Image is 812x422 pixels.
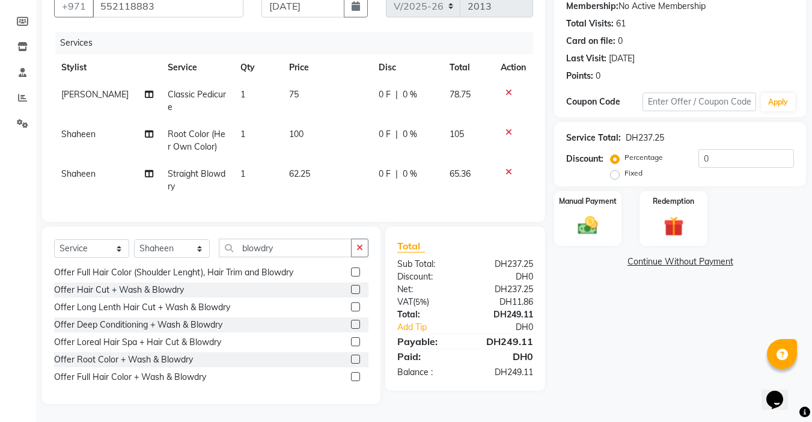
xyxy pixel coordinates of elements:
th: Qty [233,54,282,81]
div: 0 [618,35,623,47]
div: DH237.25 [465,283,542,296]
div: Offer Full Hair Color (Shoulder Lenght), Hair Trim and Blowdry [54,266,293,279]
div: Card on file: [566,35,615,47]
div: Last Visit: [566,52,606,65]
button: Apply [761,93,795,111]
div: Offer Loreal Hair Spa + Hair Cut & Blowdry [54,336,221,349]
div: Discount: [566,153,603,165]
div: Coupon Code [566,96,642,108]
span: 0 F [379,88,391,101]
span: Shaheen [61,168,96,179]
th: Service [160,54,234,81]
th: Total [442,54,493,81]
input: Search or Scan [219,239,352,257]
div: [DATE] [609,52,635,65]
div: Total Visits: [566,17,614,30]
div: Points: [566,70,593,82]
div: Offer Full Hair Color + Wash & Blowdry [54,371,206,384]
div: 61 [616,17,626,30]
span: Classic Pedicure [168,89,226,112]
div: ( ) [388,296,465,308]
span: 0 % [403,128,417,141]
div: Sub Total: [388,258,465,271]
th: Action [493,54,533,81]
input: Enter Offer / Coupon Code [643,93,756,111]
div: DH0 [465,271,542,283]
div: DH0 [465,349,542,364]
label: Fixed [624,168,643,179]
label: Redemption [653,196,694,207]
a: Add Tip [388,321,478,334]
iframe: chat widget [762,374,800,410]
div: Discount: [388,271,465,283]
span: 65.36 [450,168,471,179]
th: Price [282,54,371,81]
div: Balance : [388,366,465,379]
label: Percentage [624,152,663,163]
span: 105 [450,129,464,139]
span: 78.75 [450,89,471,100]
div: DH249.11 [465,334,542,349]
div: DH11.86 [465,296,542,308]
div: DH0 [478,321,543,334]
span: VAT [397,296,413,307]
div: Total: [388,308,465,321]
div: Services [55,32,542,54]
span: 75 [289,89,299,100]
a: Continue Without Payment [557,255,804,268]
span: | [395,168,398,180]
span: 0 % [403,168,417,180]
span: | [395,128,398,141]
th: Stylist [54,54,160,81]
span: Shaheen [61,129,96,139]
div: DH249.11 [465,308,542,321]
span: Straight Blowdry [168,168,225,192]
span: | [395,88,398,101]
div: Payable: [388,334,465,349]
div: DH249.11 [465,366,542,379]
div: Service Total: [566,132,621,144]
label: Manual Payment [559,196,617,207]
div: Offer Deep Conditioning + Wash & Blowdry [54,319,222,331]
div: Offer Hair Cut + Wash & Blowdry [54,284,184,296]
span: 0 F [379,128,391,141]
div: DH237.25 [626,132,664,144]
span: [PERSON_NAME] [61,89,129,100]
div: Offer Root Color + Wash & Blowdry [54,353,193,366]
span: 0 % [403,88,417,101]
span: 0 F [379,168,391,180]
span: Root Color (Her Own Color) [168,129,225,152]
span: 62.25 [289,168,310,179]
span: 1 [240,168,245,179]
img: _gift.svg [658,214,690,239]
span: 1 [240,129,245,139]
div: Paid: [388,349,465,364]
span: 1 [240,89,245,100]
div: Net: [388,283,465,296]
div: Offer Long Lenth Hair Cut + Wash & Blowdry [54,301,230,314]
th: Disc [371,54,443,81]
div: 0 [596,70,600,82]
span: 100 [289,129,304,139]
div: DH237.25 [465,258,542,271]
span: 5% [415,297,427,307]
span: Total [397,240,425,252]
img: _cash.svg [572,214,604,237]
